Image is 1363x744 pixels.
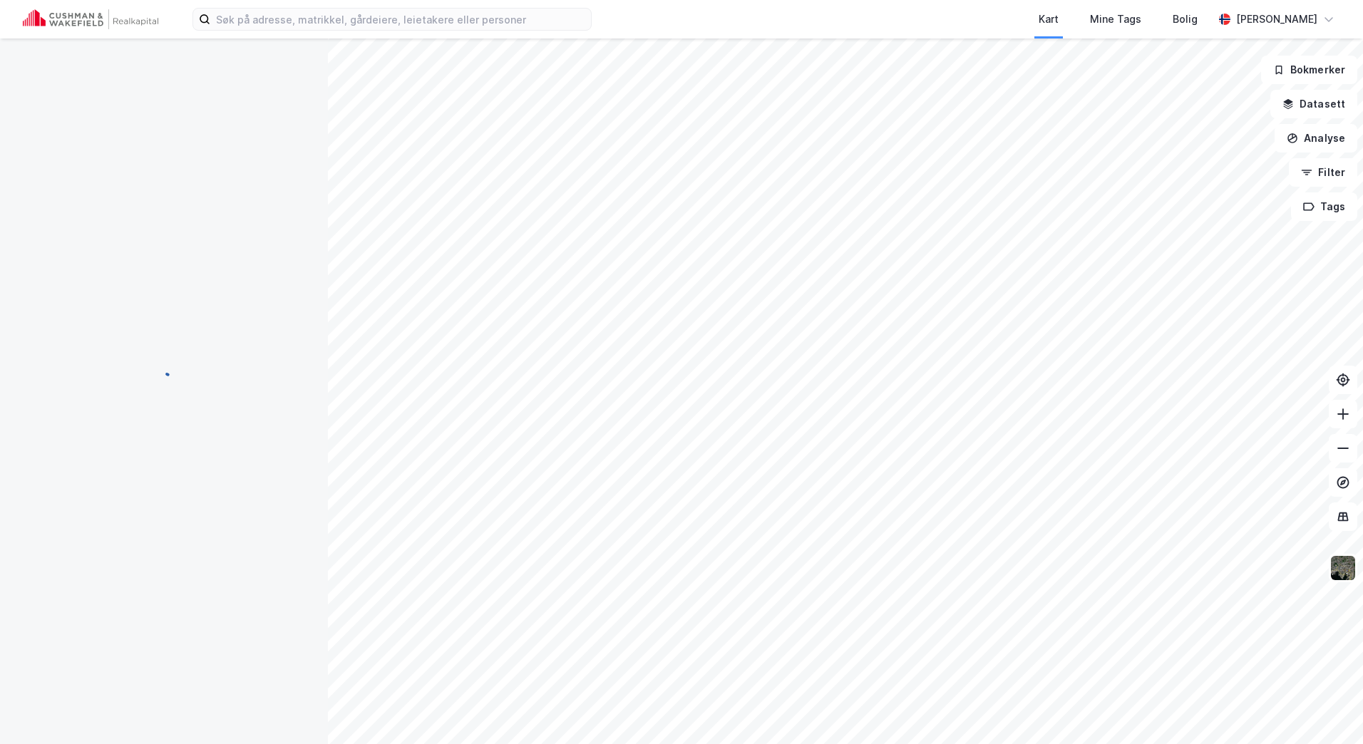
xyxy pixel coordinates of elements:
div: Kontrollprogram for chat [1292,676,1363,744]
button: Tags [1291,192,1357,221]
button: Datasett [1270,90,1357,118]
div: Mine Tags [1090,11,1141,28]
button: Filter [1289,158,1357,187]
img: spinner.a6d8c91a73a9ac5275cf975e30b51cfb.svg [153,371,175,394]
img: 9k= [1329,554,1357,582]
div: Bolig [1173,11,1198,28]
iframe: Chat Widget [1292,676,1363,744]
img: cushman-wakefield-realkapital-logo.202ea83816669bd177139c58696a8fa1.svg [23,9,158,29]
div: Kart [1039,11,1059,28]
button: Analyse [1275,124,1357,153]
button: Bokmerker [1261,56,1357,84]
input: Søk på adresse, matrikkel, gårdeiere, leietakere eller personer [210,9,591,30]
div: [PERSON_NAME] [1236,11,1317,28]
